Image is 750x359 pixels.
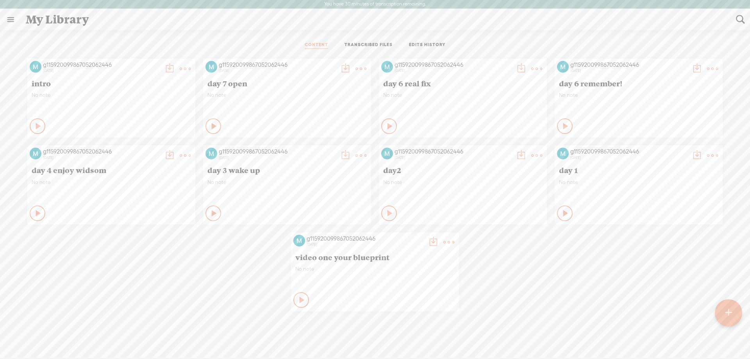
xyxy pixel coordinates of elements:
div: g115920099867052062446 [395,148,512,155]
a: CONTENT [305,42,328,49]
span: day 6 real fix [383,79,543,88]
img: http%3A%2F%2Fres.cloudinary.com%2Ftrebble-fm%2Fimage%2Fupload%2Fv1749720075%2Fcom.trebble.trebble... [293,235,305,246]
div: [DATE] [219,155,336,160]
img: http%3A%2F%2Fres.cloudinary.com%2Ftrebble-fm%2Fimage%2Fupload%2Fv1749720075%2Fcom.trebble.trebble... [381,61,393,73]
div: [DATE] [43,155,160,160]
span: No note [207,92,367,98]
a: EDITS HISTORY [409,42,446,49]
span: No note [295,266,455,272]
div: g115920099867052062446 [570,148,687,155]
div: [DATE] [219,68,336,73]
div: g115920099867052062446 [219,148,336,155]
img: http%3A%2F%2Fres.cloudinary.com%2Ftrebble-fm%2Fimage%2Fupload%2Fv1749720075%2Fcom.trebble.trebble... [205,148,217,159]
div: My Library [20,9,730,30]
span: day 6 remember! [559,79,718,88]
span: No note [383,179,543,186]
span: day 7 open [207,79,367,88]
span: No note [383,92,543,98]
div: g115920099867052062446 [219,61,336,69]
img: http%3A%2F%2Fres.cloudinary.com%2Ftrebble-fm%2Fimage%2Fupload%2Fv1749720075%2Fcom.trebble.trebble... [30,148,41,159]
span: day 4 enjoy widsom [32,165,191,175]
div: [DATE] [395,155,512,160]
img: http%3A%2F%2Fres.cloudinary.com%2Ftrebble-fm%2Fimage%2Fupload%2Fv1749720075%2Fcom.trebble.trebble... [557,61,569,73]
span: video one your blueprint [295,252,455,262]
span: day 3 wake up [207,165,367,175]
a: TRANSCRIBED FILES [345,42,393,49]
span: No note [559,179,718,186]
div: [DATE] [570,68,687,73]
div: [DATE] [307,242,424,247]
span: No note [32,92,191,98]
div: [DATE] [570,155,687,160]
div: g115920099867052062446 [43,148,160,155]
span: day2 [383,165,543,175]
label: You have 30 minutes of transcription remaining. [324,1,426,7]
div: g115920099867052062446 [307,235,424,243]
div: g115920099867052062446 [395,61,512,69]
div: g115920099867052062446 [570,61,687,69]
img: http%3A%2F%2Fres.cloudinary.com%2Ftrebble-fm%2Fimage%2Fupload%2Fv1749720075%2Fcom.trebble.trebble... [557,148,569,159]
img: http%3A%2F%2Fres.cloudinary.com%2Ftrebble-fm%2Fimage%2Fupload%2Fv1749720075%2Fcom.trebble.trebble... [205,61,217,73]
img: http%3A%2F%2Fres.cloudinary.com%2Ftrebble-fm%2Fimage%2Fupload%2Fv1749720075%2Fcom.trebble.trebble... [30,61,41,73]
span: No note [32,179,191,186]
div: [DATE] [43,68,160,73]
div: [DATE] [395,68,512,73]
img: http%3A%2F%2Fres.cloudinary.com%2Ftrebble-fm%2Fimage%2Fupload%2Fv1749720075%2Fcom.trebble.trebble... [381,148,393,159]
div: g115920099867052062446 [43,61,160,69]
span: day 1 [559,165,718,175]
span: intro [32,79,191,88]
span: No note [559,92,718,98]
span: No note [207,179,367,186]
